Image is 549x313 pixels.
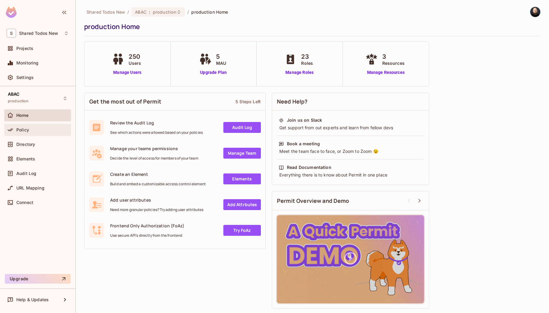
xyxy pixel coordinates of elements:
[110,182,206,186] span: Build and embed a customizable access control element
[235,99,261,104] div: 5 Steps Left
[8,99,29,104] span: production
[198,69,229,76] a: Upgrade Plan
[16,156,35,161] span: Elements
[530,7,540,17] img: Thomas kirk
[216,60,226,66] span: MAU
[84,22,537,31] div: production Home
[223,148,261,159] a: Manage Team
[187,9,189,15] li: /
[16,46,33,51] span: Projects
[110,146,198,151] span: Manage your teams permissions
[153,9,176,15] span: production
[110,156,198,161] span: Decide the level of access for members of your team
[110,171,206,177] span: Create an Element
[110,207,203,212] span: Need more granular policies? Try adding user attributes
[223,199,261,210] a: Add Attrbutes
[110,223,184,229] span: Frontend Only Authorization (FoAz)
[364,69,408,76] a: Manage Resources
[16,186,44,190] span: URL Mapping
[16,142,35,147] span: Directory
[110,69,144,76] a: Manage Users
[149,10,151,15] span: :
[283,69,316,76] a: Manage Roles
[223,122,261,133] a: Audit Log
[16,75,34,80] span: Settings
[16,61,39,65] span: Monitoring
[287,141,320,147] div: Book a meeting
[8,92,20,97] span: ABAC
[16,113,29,118] span: Home
[301,52,313,61] span: 23
[279,148,422,154] div: Meet the team face to face, or Zoom to Zoom 😉
[277,197,349,205] span: Permit Overview and Demo
[19,31,58,36] span: Workspace: Shared Todos New
[16,127,29,132] span: Policy
[223,173,261,184] a: Elements
[110,130,203,135] span: See which actions were allowed based on your policies
[382,52,405,61] span: 3
[279,172,422,178] div: Everything there is to know about Permit in one place
[129,60,141,66] span: Users
[87,9,125,15] span: the active workspace
[191,9,228,15] span: production Home
[301,60,313,66] span: Roles
[277,98,308,105] span: Need Help?
[16,200,33,205] span: Connect
[129,52,141,61] span: 250
[279,125,422,131] div: Get support from out experts and learn from fellow devs
[127,9,129,15] li: /
[216,52,226,61] span: 5
[110,197,203,203] span: Add user attributes
[110,233,184,238] span: Use secure API's directly from the frontend
[89,98,161,105] span: Get the most out of Permit
[110,120,203,126] span: Review the Audit Log
[7,29,16,38] span: S
[16,171,36,176] span: Audit Log
[5,274,71,284] button: Upgrade
[382,60,405,66] span: Resources
[287,164,331,170] div: Read Documentation
[223,225,261,236] a: Try FoAz
[287,117,322,123] div: Join us on Slack
[135,9,146,15] span: ABAC
[6,7,17,18] img: SReyMgAAAABJRU5ErkJggg==
[16,297,49,302] span: Help & Updates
